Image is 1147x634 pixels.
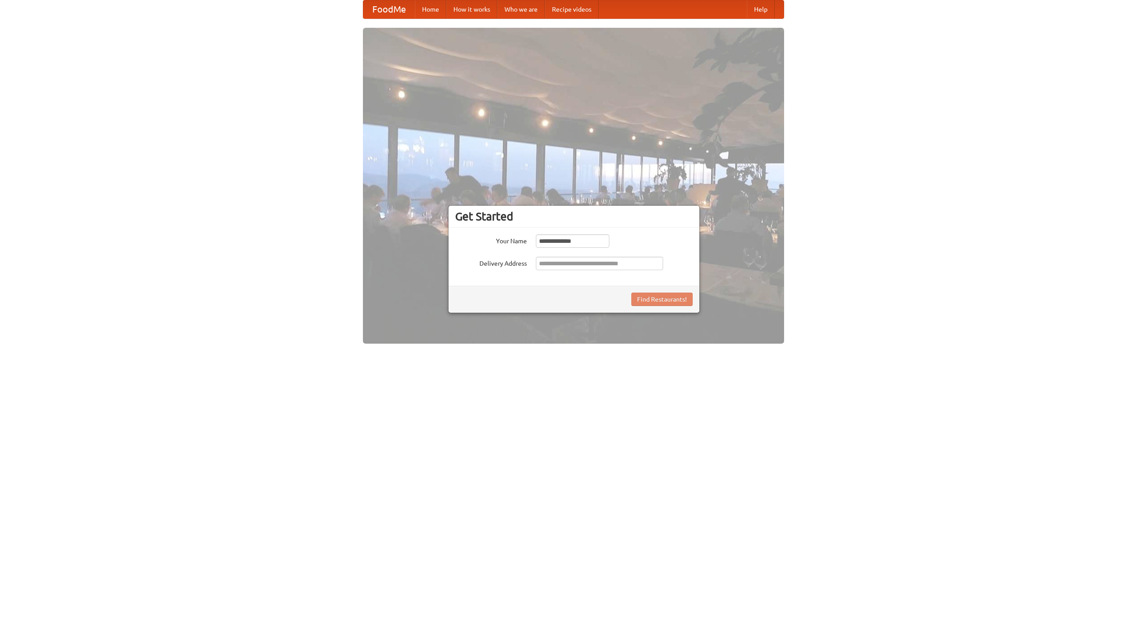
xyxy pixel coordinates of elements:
a: Who we are [497,0,545,18]
a: Recipe videos [545,0,599,18]
label: Delivery Address [455,257,527,268]
h3: Get Started [455,210,693,223]
a: How it works [446,0,497,18]
a: Home [415,0,446,18]
label: Your Name [455,234,527,246]
button: Find Restaurants! [631,293,693,306]
a: FoodMe [363,0,415,18]
a: Help [747,0,775,18]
